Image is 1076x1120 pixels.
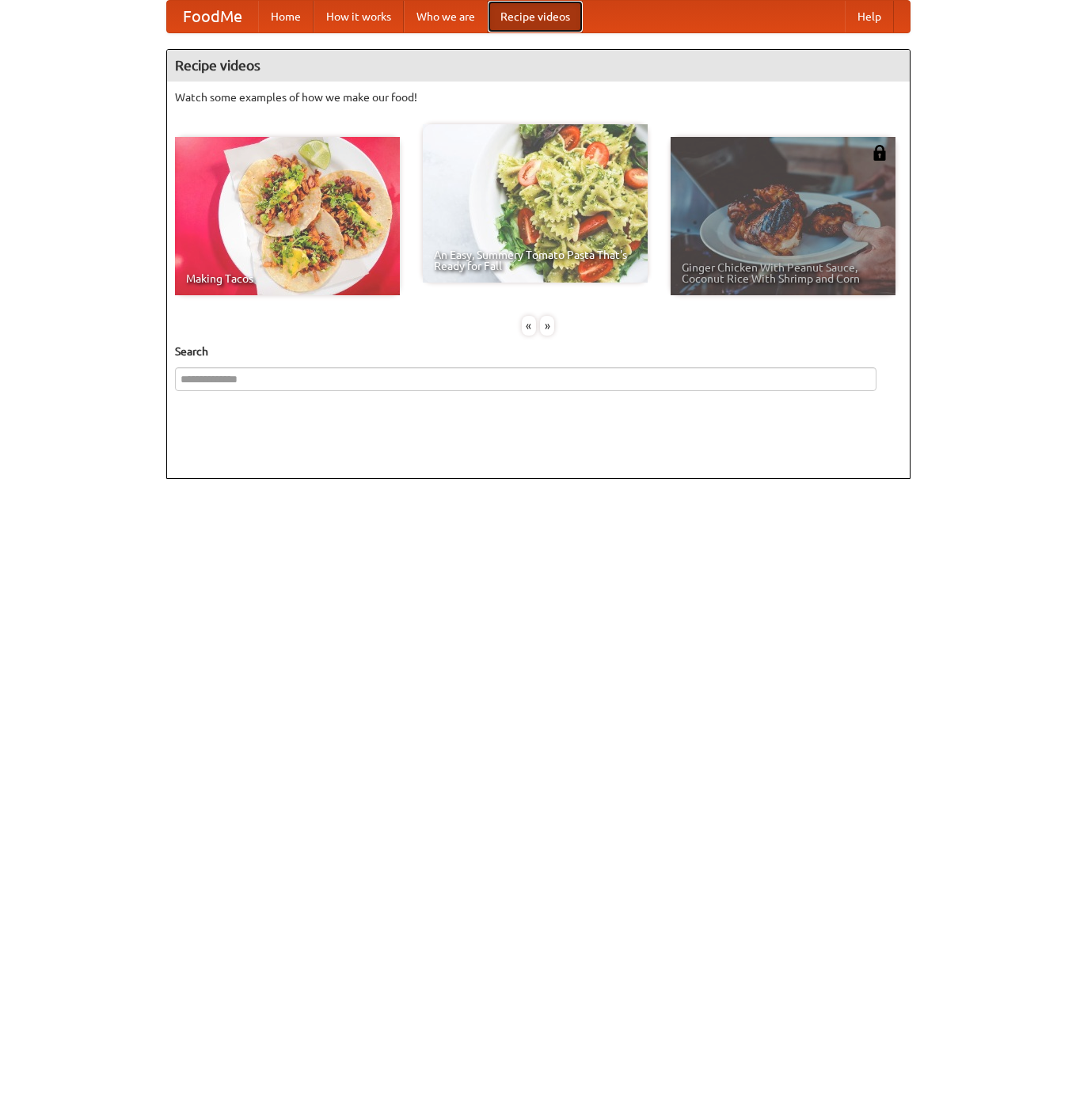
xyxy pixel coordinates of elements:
h4: Recipe videos [167,50,910,82]
a: Recipe videos [488,1,583,32]
span: An Easy, Summery Tomato Pasta That's Ready for Fall [434,249,637,271]
div: « [522,316,536,336]
p: Watch some examples of how we make our food! [175,89,902,105]
img: 483408.png [872,145,888,161]
div: » [540,316,554,336]
a: How it works [314,1,404,32]
a: Home [258,1,314,32]
a: An Easy, Summery Tomato Pasta That's Ready for Fall [423,124,648,283]
h5: Search [175,344,902,359]
span: Making Tacos [186,273,389,284]
a: Help [845,1,894,32]
a: FoodMe [167,1,258,32]
a: Who we are [404,1,488,32]
a: Making Tacos [175,137,400,295]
